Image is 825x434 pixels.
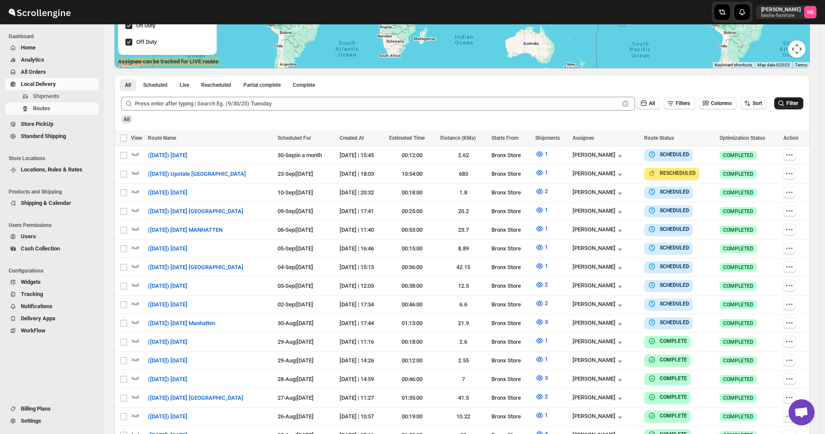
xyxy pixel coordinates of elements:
[660,413,687,419] b: COMPLETE
[573,338,624,347] button: [PERSON_NAME]
[723,301,753,308] span: COMPLETED
[143,298,193,312] button: ([DATE]) [DATE]
[648,374,687,383] button: COMPLETE
[33,105,50,112] span: Routes
[125,82,131,89] span: All
[340,263,384,272] div: [DATE] | 15:13
[389,412,435,421] div: 00:19:00
[21,303,52,309] span: Notifications
[660,319,689,325] b: SCHEDULED
[278,376,314,382] span: 28-Aug | [DATE]
[278,339,314,345] span: 29-Aug | [DATE]
[530,203,553,217] button: 1
[143,167,251,181] button: ([DATE]) Upstate [GEOGRAPHIC_DATA]
[148,151,187,160] span: ([DATE]) [DATE]
[9,155,100,162] span: Store Locations
[5,288,99,300] button: Tracking
[143,242,193,256] button: ([DATE]) [DATE]
[530,315,553,329] button: 3
[440,226,486,234] div: 23.7
[573,151,624,160] button: [PERSON_NAME]
[21,81,56,87] span: Local Delivery
[573,226,624,235] button: [PERSON_NAME]
[21,291,43,297] span: Tracking
[545,263,548,269] span: 1
[491,338,530,346] div: Bronx Store
[530,334,553,348] button: 1
[530,184,553,198] button: 2
[143,335,193,349] button: ([DATE]) [DATE]
[545,244,548,250] span: 1
[340,226,384,234] div: [DATE] | 11:40
[660,263,689,270] b: SCHEDULED
[278,264,313,270] span: 04-Sep | [DATE]
[5,164,99,176] button: Locations, Rules & Rates
[573,375,624,384] button: [PERSON_NAME]
[21,56,44,63] span: Analytics
[21,418,41,424] span: Settings
[389,319,435,328] div: 01:13:00
[440,282,486,290] div: 12.5
[5,197,99,209] button: Shipping & Calendar
[573,135,594,141] span: Assignee
[774,97,803,109] button: Filter
[124,116,130,122] span: All
[440,151,486,160] div: 2.62
[545,412,548,418] span: 1
[530,296,553,310] button: 2
[573,357,624,365] div: [PERSON_NAME]
[648,150,689,159] button: SCHEDULED
[21,166,82,173] span: Locations, Rules & Rates
[21,245,60,252] span: Cash Collection
[21,121,53,127] span: Store PickUp
[573,394,624,403] button: [PERSON_NAME]
[340,412,384,421] div: [DATE] | 10:57
[389,188,435,197] div: 00:18:00
[648,206,689,215] button: SCHEDULED
[545,356,548,362] span: 1
[783,135,799,141] span: Action
[131,135,142,141] span: View
[389,135,425,141] span: Estimated Time
[340,282,384,290] div: [DATE] | 12:05
[135,97,619,111] input: Press enter after typing | Search Eg. (9/30/25) Tuesday
[649,100,655,106] span: All
[664,97,695,109] button: Filters
[136,22,155,29] span: On Duty
[648,169,696,178] button: RESCHEDULED
[143,204,249,218] button: ([DATE]) [DATE] [GEOGRAPHIC_DATA]
[545,300,548,306] span: 2
[118,57,219,66] label: Assignee can be tracked for LIVE routes
[21,279,41,285] span: Widgets
[573,319,624,328] div: [PERSON_NAME]
[5,325,99,337] button: WorkFlow
[648,187,689,196] button: SCHEDULED
[440,244,486,253] div: 8.89
[491,375,530,384] div: Bronx Store
[648,337,687,345] button: COMPLETE
[278,208,313,214] span: 09-Sep | [DATE]
[786,100,798,106] span: Filter
[148,300,187,309] span: ([DATE]) [DATE]
[545,169,548,176] span: 1
[21,405,51,412] span: Billing Plans
[148,356,187,365] span: ([DATE]) [DATE]
[761,6,801,13] p: [PERSON_NAME]
[573,245,624,253] div: [PERSON_NAME]
[440,375,486,384] div: 7
[660,357,687,363] b: COMPLETE
[756,5,817,19] button: User menu
[148,319,215,328] span: ([DATE]) [DATE] Manhatten
[660,189,689,195] b: SCHEDULED
[340,319,384,328] div: [DATE] | 17:44
[720,135,765,141] span: Optimization Status
[491,135,518,141] span: Starts From
[278,245,313,252] span: 05-Sep | [DATE]
[33,93,59,99] span: Shipments
[389,263,435,272] div: 00:56:00
[530,390,553,404] button: 2
[143,186,193,200] button: ([DATE]) [DATE]
[117,57,145,68] a: Open this area in Google Maps (opens a new window)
